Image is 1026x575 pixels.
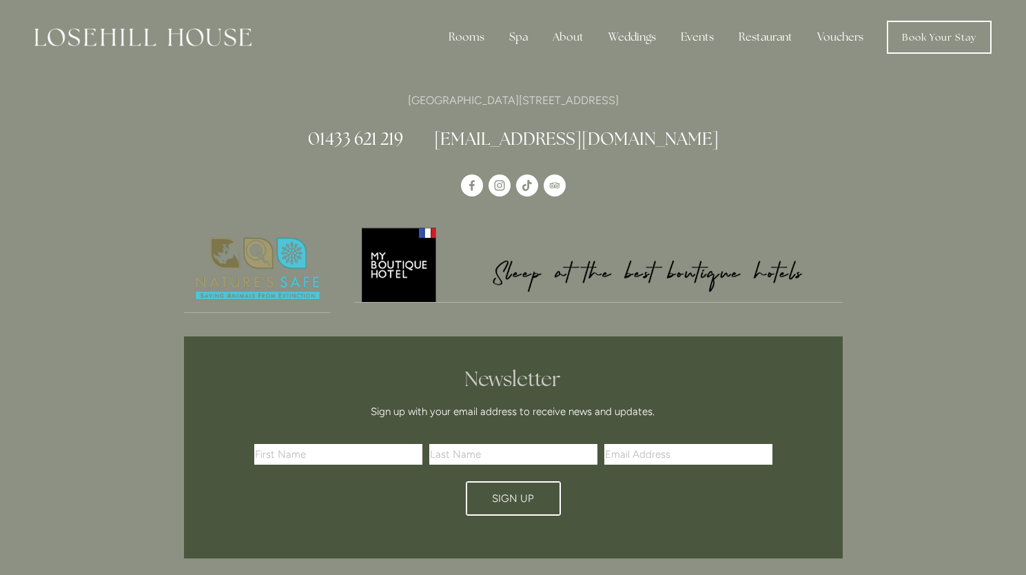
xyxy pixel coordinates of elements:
[544,174,566,196] a: TripAdvisor
[354,225,843,303] a: My Boutique Hotel - Logo
[184,91,843,110] p: [GEOGRAPHIC_DATA][STREET_ADDRESS]
[308,128,403,150] a: 01433 621 219
[259,367,768,392] h2: Newsletter
[466,481,561,516] button: Sign Up
[887,21,992,54] a: Book Your Stay
[254,444,422,465] input: First Name
[498,23,539,51] div: Spa
[184,225,331,312] img: Nature's Safe - Logo
[492,492,534,505] span: Sign Up
[34,28,252,46] img: Losehill House
[670,23,725,51] div: Events
[259,403,768,420] p: Sign up with your email address to receive news and updates.
[542,23,595,51] div: About
[184,225,331,313] a: Nature's Safe - Logo
[728,23,803,51] div: Restaurant
[461,174,483,196] a: Losehill House Hotel & Spa
[806,23,874,51] a: Vouchers
[597,23,667,51] div: Weddings
[429,444,597,465] input: Last Name
[438,23,495,51] div: Rooms
[434,128,719,150] a: [EMAIL_ADDRESS][DOMAIN_NAME]
[354,225,843,302] img: My Boutique Hotel - Logo
[516,174,538,196] a: TikTok
[489,174,511,196] a: Instagram
[604,444,772,465] input: Email Address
